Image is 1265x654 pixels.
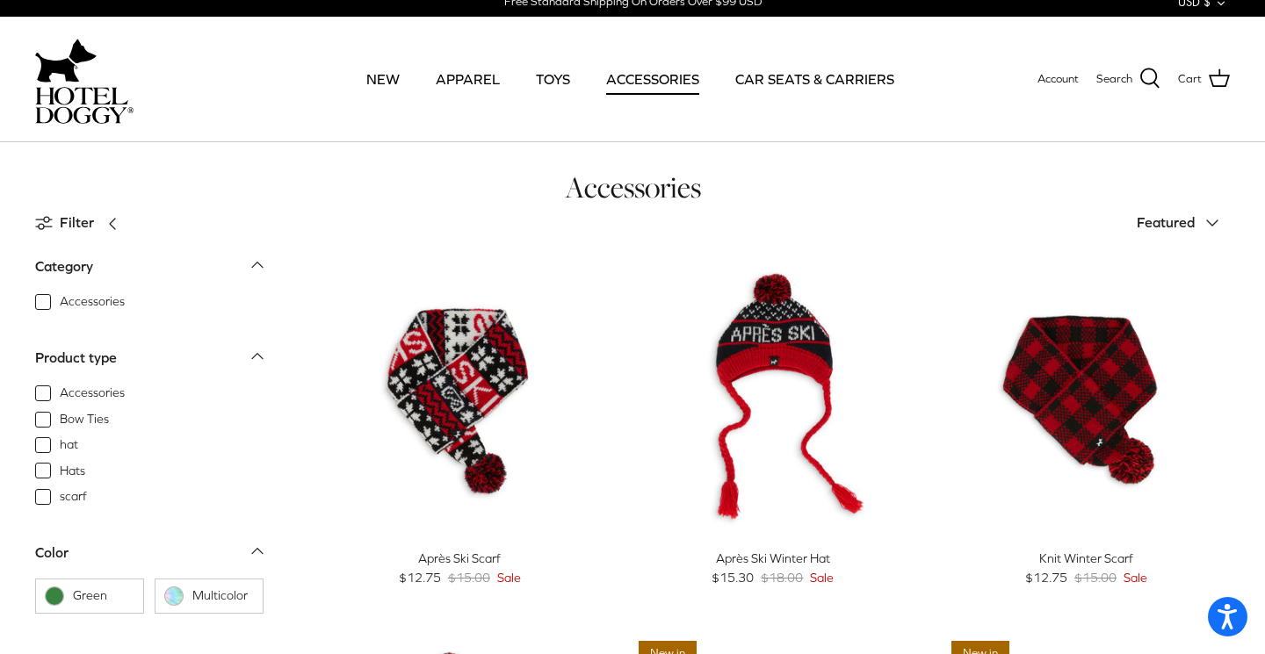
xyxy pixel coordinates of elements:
[73,587,134,605] span: Green
[35,542,69,564] div: Color
[420,49,516,109] a: APPAREL
[1025,568,1067,587] span: $12.75
[351,49,416,109] a: NEW
[1137,204,1230,242] button: Featured
[316,253,604,540] a: Après Ski Scarf
[1096,70,1132,89] span: Search
[639,262,701,287] span: 15% off
[1124,568,1147,587] span: Sale
[1137,214,1195,230] span: Featured
[35,87,134,124] img: hoteldoggycom
[1096,68,1160,90] a: Search
[35,169,1230,206] h1: Accessories
[810,568,834,587] span: Sale
[761,568,803,587] span: $18.00
[1178,68,1230,90] a: Cart
[943,253,1230,540] a: Knit Winter Scarf
[35,34,134,124] a: hoteldoggycom
[630,253,917,540] a: Après Ski Winter Hat
[448,568,490,587] span: $15.00
[60,463,85,480] span: Hats
[60,384,125,402] span: Accessories
[60,488,87,506] span: scarf
[60,212,94,234] span: Filter
[192,587,254,605] span: Multicolor
[35,344,264,384] a: Product type
[60,411,109,428] span: Bow Ties
[719,49,910,109] a: CAR SEATS & CARRIERS
[35,253,264,292] a: Category
[35,202,129,244] a: Filter
[325,262,387,287] span: 15% off
[943,549,1230,588] a: Knit Winter Scarf $12.75 $15.00 Sale
[60,436,78,454] span: hat
[1037,72,1079,85] span: Account
[261,49,999,109] div: Primary navigation
[951,262,1014,287] span: 15% off
[630,549,917,568] div: Après Ski Winter Hat
[316,549,604,588] a: Après Ski Scarf $12.75 $15.00 Sale
[60,293,125,311] span: Accessories
[1178,70,1202,89] span: Cart
[1074,568,1117,587] span: $15.00
[590,49,715,109] a: ACCESSORIES
[497,568,521,587] span: Sale
[1037,70,1079,89] a: Account
[35,34,97,87] img: dog-icon.svg
[943,549,1230,568] div: Knit Winter Scarf
[316,549,604,568] div: Après Ski Scarf
[35,347,117,370] div: Product type
[35,539,264,579] a: Color
[630,549,917,588] a: Après Ski Winter Hat $15.30 $18.00 Sale
[520,49,586,109] a: TOYS
[712,568,754,587] span: $15.30
[399,568,441,587] span: $12.75
[35,255,93,278] div: Category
